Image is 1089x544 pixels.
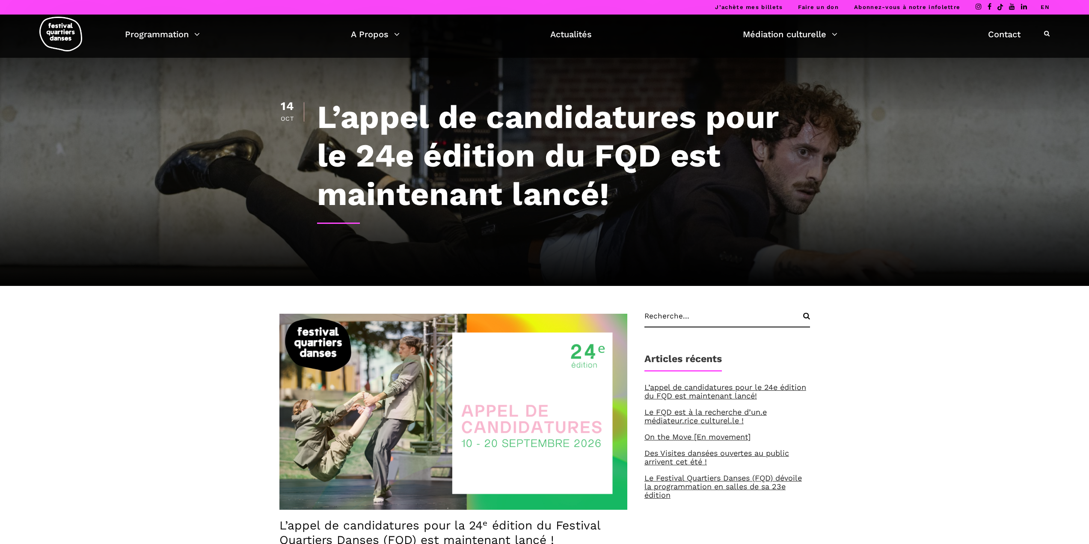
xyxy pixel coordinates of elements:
a: A Propos [351,27,400,42]
a: Médiation culturelle [743,27,837,42]
a: Le Festival Quartiers Danses (FQD) dévoile la programmation en salles de sa 23e édition [644,473,802,499]
a: Actualités [550,27,592,42]
h1: Articles récents [644,353,722,372]
a: Des Visites dansées ouvertes au public arrivent cet été ! [644,449,789,466]
a: L’appel de candidatures pour le 24e édition du FQD est maintenant lancé! [644,383,806,400]
a: Le FQD est à la recherche d’un.e médiateur.rice culturel.le ! [644,407,767,425]
img: logo-fqd-med [39,17,82,51]
a: Programmation [125,27,200,42]
a: Contact [988,27,1021,42]
div: 14 [279,101,295,112]
a: Faire un don [798,4,839,10]
input: Recherche... [644,312,810,327]
h1: L’appel de candidatures pour le 24e édition du FQD est maintenant lancé! [317,98,810,213]
div: Oct [279,116,295,122]
a: Abonnez-vous à notre infolettre [854,4,960,10]
a: On the Move [En movement] [644,432,751,441]
img: https://docs.google.com/forms/d/e/1FAIpQLSfX8e-TrwgvaPHyBzocGq47-_mtbCJLcc3VrFLE1_IJ627GFA/viewform [279,314,627,510]
a: EN [1041,4,1050,10]
a: J’achète mes billets [715,4,783,10]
